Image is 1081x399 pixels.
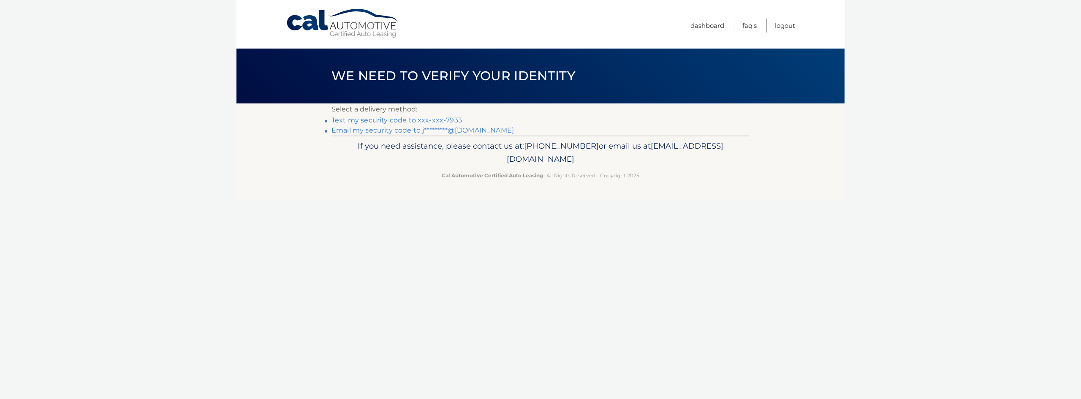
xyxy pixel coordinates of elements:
p: Select a delivery method: [331,103,750,115]
strong: Cal Automotive Certified Auto Leasing [442,172,543,179]
a: Dashboard [690,19,724,33]
span: [PHONE_NUMBER] [524,141,599,151]
span: We need to verify your identity [331,68,575,84]
p: - All Rights Reserved - Copyright 2025 [337,171,744,180]
a: Text my security code to xxx-xxx-7933 [331,116,462,124]
a: Cal Automotive [286,8,400,38]
a: Email my security code to j*********@[DOMAIN_NAME] [331,126,514,134]
a: FAQ's [742,19,757,33]
p: If you need assistance, please contact us at: or email us at [337,139,744,166]
a: Logout [775,19,795,33]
